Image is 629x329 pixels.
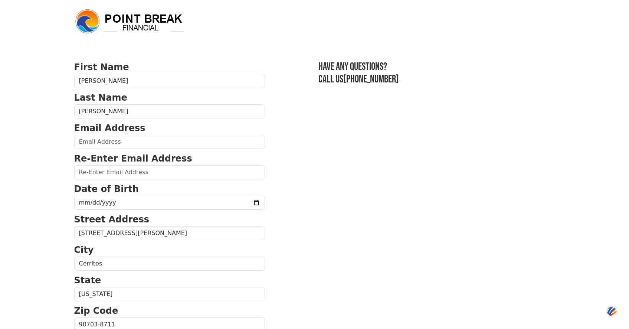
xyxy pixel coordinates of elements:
[74,214,150,225] strong: Street Address
[343,73,399,85] a: [PHONE_NUMBER]
[74,184,139,194] strong: Date of Birth
[74,104,265,118] input: Last Name
[74,245,94,255] strong: City
[74,306,118,316] strong: Zip Code
[606,304,618,318] img: svg+xml;base64,PHN2ZyB3aWR0aD0iNDQiIGhlaWdodD0iNDQiIHZpZXdCb3g9IjAgMCA0NCA0NCIgZmlsbD0ibm9uZSIgeG...
[74,257,265,271] input: City
[74,8,186,35] img: logo.png
[318,73,555,86] h3: Call us
[74,135,265,149] input: Email Address
[74,62,129,72] strong: First Name
[74,92,127,103] strong: Last Name
[74,123,145,133] strong: Email Address
[74,226,265,240] input: Street Address
[74,74,265,88] input: First Name
[74,165,265,179] input: Re-Enter Email Address
[318,61,555,73] h3: Have any questions?
[74,153,192,164] strong: Re-Enter Email Address
[74,275,101,286] strong: State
